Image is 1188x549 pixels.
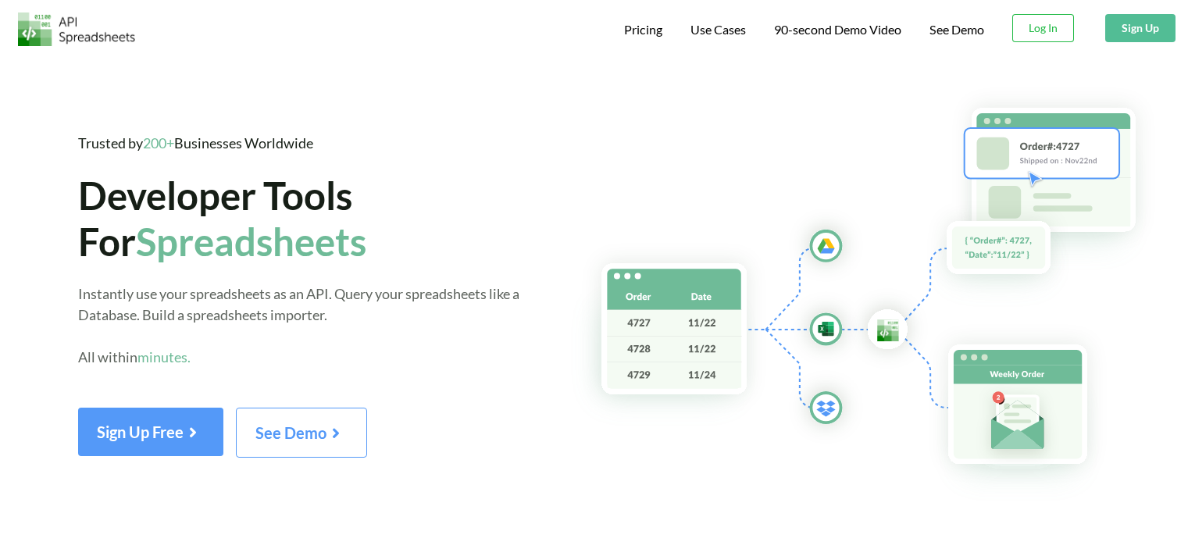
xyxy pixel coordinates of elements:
span: 90-second Demo Video [774,23,901,36]
span: 200+ [143,134,174,152]
button: Log In [1012,14,1074,42]
span: Developer Tools For [78,172,366,264]
span: See Demo [255,423,348,442]
img: Logo.png [18,12,135,46]
span: Sign Up Free [97,422,205,441]
span: Trusted by Businesses Worldwide [78,134,313,152]
img: Hero Spreadsheet Flow [570,86,1188,502]
span: Instantly use your spreadsheets as an API. Query your spreadsheets like a Database. Build a sprea... [78,285,519,365]
a: See Demo [929,22,984,38]
span: Pricing [624,22,662,37]
span: minutes. [137,348,191,365]
button: Sign Up Free [78,408,223,456]
button: Sign Up [1105,14,1176,42]
span: Use Cases [690,22,746,37]
button: See Demo [236,408,367,458]
a: See Demo [236,429,367,442]
span: Spreadsheets [136,218,366,264]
